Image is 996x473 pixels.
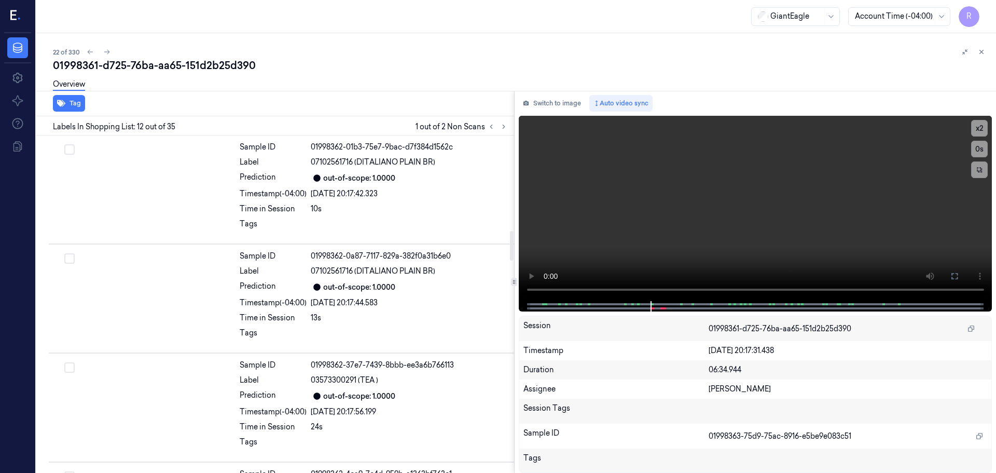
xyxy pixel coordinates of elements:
div: [DATE] 20:17:31.438 [709,345,987,356]
button: Select row [64,144,75,155]
div: 01998361-d725-76ba-aa65-151d2b25d390 [53,58,988,73]
div: Prediction [240,172,307,184]
button: Tag [53,95,85,112]
div: [DATE] 20:17:56.199 [311,407,508,417]
span: 03573300291 (TEA ) [311,375,378,386]
div: Time in Session [240,313,307,323]
button: Select row [64,362,75,373]
div: [DATE] 20:17:42.323 [311,188,508,199]
div: Timestamp [523,345,709,356]
div: Tags [240,328,307,344]
div: Duration [523,364,709,375]
div: Sample ID [240,142,307,153]
div: Prediction [240,390,307,402]
div: 01998362-37e7-7439-8bbb-ee3a6b766113 [311,360,508,371]
div: 24s [311,422,508,433]
div: Sample ID [240,360,307,371]
span: 07102561716 (DITALIANO PLAIN BR) [311,157,435,168]
div: Label [240,266,307,277]
div: [DATE] 20:17:44.583 [311,298,508,308]
div: 06:34.944 [709,364,987,375]
span: 22 of 330 [53,48,80,57]
div: [PERSON_NAME] [709,384,987,395]
div: 01998362-01b3-75e7-9bac-d7f384d1562c [311,142,508,153]
div: Time in Session [240,422,307,433]
button: x2 [971,120,988,137]
div: Timestamp (-04:00) [240,298,307,308]
div: out-of-scope: 1.0000 [323,173,395,184]
div: Tags [240,437,307,453]
button: 0s [971,141,988,157]
div: Label [240,375,307,386]
div: 10s [311,204,508,214]
div: Timestamp (-04:00) [240,407,307,417]
div: Prediction [240,281,307,293]
span: 01998363-75d9-75ac-8916-e5be9e083c51 [709,431,851,442]
div: Sample ID [523,428,709,444]
div: Sample ID [240,251,307,262]
span: 07102561716 (DITALIANO PLAIN BR) [311,266,435,277]
div: Session Tags [523,403,709,420]
div: out-of-scope: 1.0000 [323,282,395,293]
div: Assignee [523,384,709,395]
div: 13s [311,313,508,323]
div: 01998362-0a87-7117-829a-382f0a31b6e0 [311,251,508,262]
div: Session [523,320,709,337]
div: out-of-scope: 1.0000 [323,391,395,402]
button: R [959,6,979,27]
div: Tags [523,453,709,469]
div: Time in Session [240,204,307,214]
div: Label [240,157,307,168]
span: Labels In Shopping List: 12 out of 35 [53,121,175,132]
button: Switch to image [519,95,585,112]
div: Timestamp (-04:00) [240,188,307,199]
span: 1 out of 2 Non Scans [416,120,510,133]
button: Select row [64,253,75,264]
a: Overview [53,79,85,91]
div: Tags [240,219,307,235]
span: 01998361-d725-76ba-aa65-151d2b25d390 [709,323,851,334]
button: Auto video sync [589,95,653,112]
